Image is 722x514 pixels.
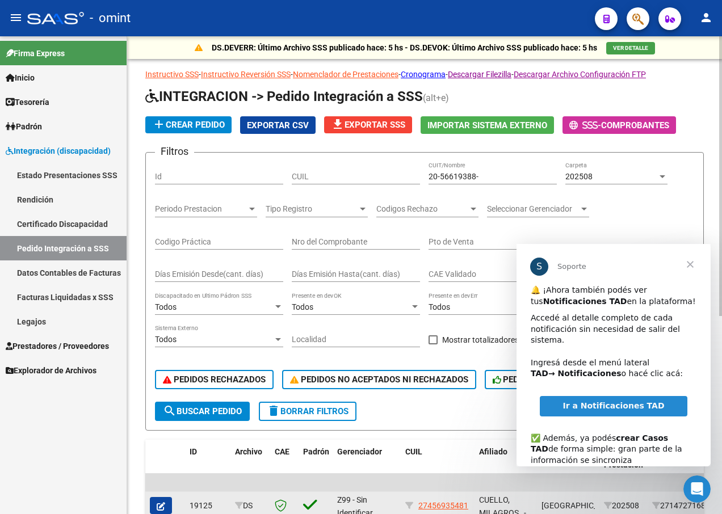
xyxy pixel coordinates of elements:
a: Descargar Archivo Configuración FTP [514,70,646,79]
span: - [569,120,601,130]
span: - omint [90,6,131,31]
span: Codigos Rechazo [376,204,468,214]
button: Exportar CSV [240,116,316,134]
span: 202508 [565,172,593,181]
span: ID [190,447,197,456]
span: Período Prestación [604,447,643,469]
span: Todos [155,302,177,311]
mat-icon: menu [9,11,23,24]
span: Padrón [6,120,42,133]
datatable-header-cell: Padrón [299,440,333,490]
span: Padrón [303,447,329,456]
datatable-header-cell: Archivo [230,440,270,490]
span: Gerenciador [337,447,382,456]
mat-icon: delete [267,404,280,418]
span: PEDIDOS ACEPTADOS [493,374,589,385]
span: Afiliado [479,447,507,456]
span: Exportar SSS [331,120,405,130]
button: Buscar Pedido [155,402,250,421]
span: Explorador de Archivos [6,364,96,377]
mat-icon: person [699,11,713,24]
button: Importar Sistema Externo [421,116,554,134]
button: Borrar Filtros [259,402,356,421]
div: 19125 [190,499,226,512]
mat-icon: add [152,117,166,131]
button: PEDIDOS ACEPTADOS [485,370,597,389]
a: Instructivo SSS [145,70,199,79]
div: 202508 [604,499,643,512]
span: Buscar Pedido [163,406,242,416]
span: Inicio [6,71,35,84]
span: (alt+e) [423,92,449,103]
span: Archivo [235,447,262,456]
span: Borrar Filtros [267,406,349,416]
span: Todos [429,302,450,311]
span: Mostrar totalizadores [442,333,519,347]
span: Seleccionar Gerenciador [487,204,579,214]
span: 27456935481 [418,501,468,510]
span: Tipo Registro [266,204,358,214]
a: Cronograma [401,70,446,79]
p: - - - - - [145,68,704,81]
datatable-header-cell: ID [185,440,230,490]
span: Crear Pedido [152,120,225,130]
datatable-header-cell: CAE [270,440,299,490]
span: Todos [155,335,177,344]
h3: Filtros [155,144,194,159]
p: DS.DEVERR: Último Archivo SSS publicado hace: 5 hs - DS.DEVOK: Último Archivo SSS publicado hace:... [212,41,597,54]
span: Exportar CSV [247,120,309,130]
button: PEDIDOS RECHAZADOS [155,370,274,389]
span: [GEOGRAPHIC_DATA] [541,501,618,510]
mat-icon: search [163,404,177,418]
span: Tesorería [6,96,49,108]
datatable-header-cell: Gerenciador [333,440,401,490]
datatable-header-cell: CUIL [401,440,475,490]
span: INTEGRACION -> Pedido Integración a SSS [145,89,423,104]
button: PEDIDOS NO ACEPTADOS NI RECHAZADOS [282,370,476,389]
span: CUIL [405,447,422,456]
span: Firma Express [6,47,65,60]
iframe: Intercom live chat mensaje [517,244,711,466]
datatable-header-cell: Afiliado [475,440,537,490]
a: Nomenclador de Prestaciones [293,70,398,79]
span: Todos [292,302,313,311]
a: Instructivo Reversión SSS [201,70,291,79]
mat-icon: file_download [331,117,345,131]
button: Exportar SSS [324,116,412,133]
div: 27147271684 [652,499,717,512]
button: -Comprobantes [563,116,676,134]
span: Integración (discapacidad) [6,145,111,157]
span: VER DETALLE [613,45,648,51]
span: Importar Sistema Externo [427,120,547,130]
span: PEDIDOS RECHAZADOS [163,374,266,385]
div: DS [235,499,266,512]
a: Descargar Filezilla [448,70,511,79]
span: Comprobantes [601,120,669,130]
button: Crear Pedido [145,116,232,133]
span: CAE Validado [429,269,520,279]
span: Periodo Prestacion [155,204,247,214]
button: VER DETALLE [606,42,655,54]
span: CAE [275,447,289,456]
span: Prestadores / Proveedores [6,340,109,352]
span: PEDIDOS NO ACEPTADOS NI RECHAZADOS [290,374,468,385]
div: ✅ Además, ya podés de forma simple: gran parte de la información se sincroniza automáticamente y ... [14,178,180,255]
iframe: Intercom live chat [683,475,711,503]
